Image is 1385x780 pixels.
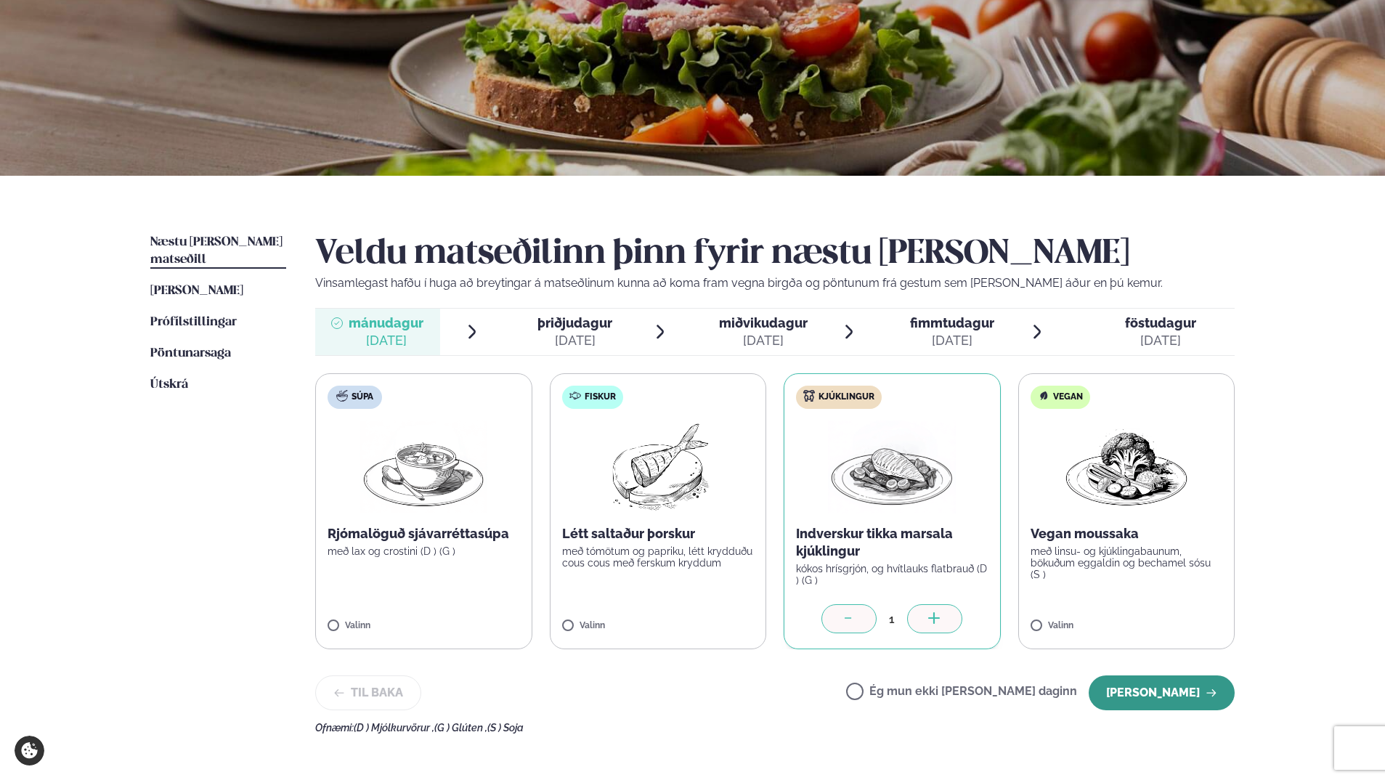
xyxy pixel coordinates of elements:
[315,275,1235,292] p: Vinsamlegast hafðu í huga að breytingar á matseðlinum kunna að koma fram vegna birgða og pöntunum...
[1063,421,1190,513] img: Vegan.png
[150,378,188,391] span: Útskrá
[336,390,348,402] img: soup.svg
[537,315,612,330] span: þriðjudagur
[719,332,808,349] div: [DATE]
[910,315,994,330] span: fimmtudagur
[719,315,808,330] span: miðvikudagur
[150,283,243,300] a: [PERSON_NAME]
[1125,315,1196,330] span: föstudagur
[352,391,373,403] span: Súpa
[562,525,755,543] p: Létt saltaður þorskur
[796,563,988,586] p: kókos hrísgrjón, og hvítlauks flatbrauð (D ) (G )
[1031,545,1223,580] p: með linsu- og kjúklingabaunum, bökuðum eggaldin og bechamel sósu (S )
[150,234,286,269] a: Næstu [PERSON_NAME] matseðill
[150,316,237,328] span: Prófílstillingar
[328,545,520,557] p: með lax og crostini (D ) (G )
[328,525,520,543] p: Rjómalöguð sjávarréttasúpa
[1053,391,1083,403] span: Vegan
[537,332,612,349] div: [DATE]
[315,722,1235,734] div: Ofnæmi:
[150,376,188,394] a: Útskrá
[315,234,1235,275] h2: Veldu matseðilinn þinn fyrir næstu [PERSON_NAME]
[585,391,616,403] span: Fiskur
[349,315,423,330] span: mánudagur
[593,421,722,513] img: Fish.png
[15,736,44,765] a: Cookie settings
[360,421,487,513] img: Soup.png
[1089,675,1235,710] button: [PERSON_NAME]
[150,347,231,359] span: Pöntunarsaga
[315,675,421,710] button: Til baka
[877,611,907,627] div: 1
[150,236,283,266] span: Næstu [PERSON_NAME] matseðill
[1038,390,1049,402] img: Vegan.svg
[569,390,581,402] img: fish.svg
[910,332,994,349] div: [DATE]
[487,722,524,734] span: (S ) Soja
[796,525,988,560] p: Indverskur tikka marsala kjúklingur
[819,391,874,403] span: Kjúklingur
[1031,525,1223,543] p: Vegan moussaka
[150,314,237,331] a: Prófílstillingar
[562,545,755,569] p: með tómötum og papriku, létt krydduðu cous cous með ferskum kryddum
[803,390,815,402] img: chicken.svg
[1125,332,1196,349] div: [DATE]
[150,345,231,362] a: Pöntunarsaga
[349,332,423,349] div: [DATE]
[434,722,487,734] span: (G ) Glúten ,
[150,285,243,297] span: [PERSON_NAME]
[828,421,956,513] img: Chicken-breast.png
[354,722,434,734] span: (D ) Mjólkurvörur ,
